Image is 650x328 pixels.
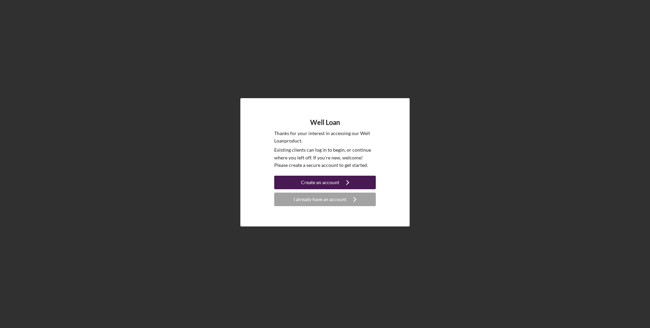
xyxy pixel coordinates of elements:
[294,193,346,206] div: I already have an account
[274,193,376,206] button: I already have an account
[274,176,376,189] button: Create an account
[274,176,376,191] a: Create an account
[274,130,376,145] p: Thanks for your interest in accessing our Well Loan product.
[274,146,376,169] p: Existing clients can log in to begin, or continue where you left off. If you're new, welcome! Ple...
[301,176,339,189] div: Create an account
[310,118,340,126] h4: Well Loan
